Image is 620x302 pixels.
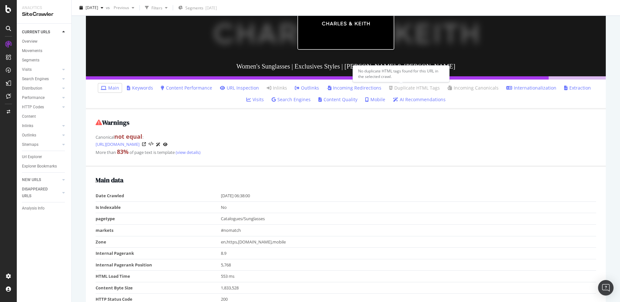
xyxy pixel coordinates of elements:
[295,85,319,91] a: Outlinks
[22,177,60,183] a: NEW URLS
[564,85,591,91] a: Extraction
[221,190,596,201] td: [DATE] 06:38:00
[96,133,596,148] div: Canonical :
[151,5,162,10] div: Filters
[318,96,357,103] a: Content Quality
[22,123,33,129] div: Inlinks
[96,119,596,126] h2: Warnings
[22,205,67,212] a: Analysis Info
[272,96,311,103] a: Search Engines
[22,57,39,64] div: Segments
[96,141,139,147] a: [URL][DOMAIN_NAME]
[22,104,60,111] a: HTTP Codes
[101,85,119,91] a: Main
[22,113,36,120] div: Content
[327,85,381,91] a: Incoming Redirections
[221,259,596,271] td: 5,768
[506,85,556,91] a: Internationalization
[96,201,221,213] td: Is Indexable
[22,5,66,11] div: Analytics
[185,5,203,11] span: Segments
[22,38,37,45] div: Overview
[22,76,60,82] a: Search Engines
[22,154,67,160] a: Url Explorer
[156,141,160,148] a: AI Url Details
[111,5,129,10] span: Previous
[22,94,45,101] div: Performance
[117,148,129,156] strong: 83 %
[22,132,60,139] a: Outlinks
[448,85,499,91] a: Incoming Canonicals
[22,163,67,170] a: Explorer Bookmarks
[161,85,212,91] a: Content Performance
[221,271,596,282] td: 553 ms
[86,5,98,10] span: 2025 Aug. 30th
[393,96,446,103] a: AI Recommendations
[221,236,596,248] td: en,https,[DOMAIN_NAME],mobile
[175,149,201,155] a: (view details)
[127,85,153,91] a: Keywords
[22,113,67,120] a: Content
[106,5,111,10] span: vs
[22,154,42,160] div: Url Explorer
[96,224,221,236] td: markets
[22,38,67,45] a: Overview
[22,29,50,36] div: CURRENT URLS
[96,236,221,248] td: Zone
[96,177,596,184] h2: Main data
[96,148,596,156] div: More than of page text is template
[22,48,67,54] a: Movements
[22,205,45,212] div: Analysis Info
[96,282,221,294] td: Content Byte Size
[142,142,146,146] a: Visit Online Page
[22,123,60,129] a: Inlinks
[221,201,596,213] td: No
[142,3,170,13] button: Filters
[22,48,42,54] div: Movements
[22,57,67,64] a: Segments
[22,11,66,18] div: SiteCrawler
[246,96,264,103] a: Visits
[389,85,440,91] a: Duplicate HTML Tags
[96,213,221,225] td: pagetype
[96,271,221,282] td: HTML Load Time
[353,65,449,82] div: No duplicate HTML tags found for this URL in the selected crawl.
[149,142,153,146] button: View HTML Source
[163,141,168,148] a: URL Inspection
[221,213,596,225] td: Catalogues/Sunglasses
[22,186,55,200] div: DISAPPEARED URLS
[22,94,60,101] a: Performance
[598,280,614,296] div: Open Intercom Messenger
[96,259,221,271] td: Internal Pagerank Position
[221,282,596,294] td: 1,833,528
[22,29,60,36] a: CURRENT URLS
[22,104,44,111] div: HTTP Codes
[96,248,221,259] td: Internal Pagerank
[86,56,606,76] h3: Women's Sunglasses | Exclusives Styles | [PERSON_NAME] & [PERSON_NAME]
[96,190,221,201] td: Date Crawled
[221,224,596,236] td: #nomatch
[22,85,60,92] a: Distribution
[22,66,60,73] a: Visits
[111,3,137,13] button: Previous
[267,85,287,91] a: Inlinks
[22,141,60,148] a: Sitemaps
[176,3,220,13] button: Segments[DATE]
[114,133,142,140] strong: not equal
[22,132,36,139] div: Outlinks
[22,66,32,73] div: Visits
[22,177,41,183] div: NEW URLS
[22,163,57,170] div: Explorer Bookmarks
[22,85,42,92] div: Distribution
[220,85,259,91] a: URL Inspection
[365,96,385,103] a: Mobile
[221,248,596,259] td: 8.9
[77,3,106,13] button: [DATE]
[22,76,49,82] div: Search Engines
[22,186,60,200] a: DISAPPEARED URLS
[205,5,217,11] div: [DATE]
[22,141,38,148] div: Sitemaps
